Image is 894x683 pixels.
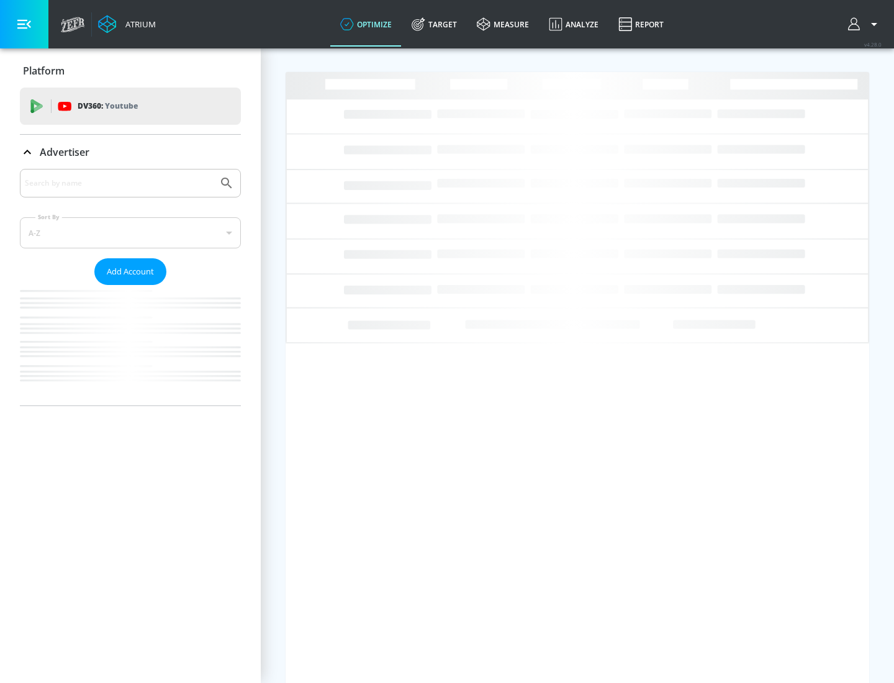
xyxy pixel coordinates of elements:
p: DV360: [78,99,138,113]
a: Report [608,2,674,47]
div: DV360: Youtube [20,88,241,125]
a: Target [402,2,467,47]
span: Add Account [107,265,154,279]
a: measure [467,2,539,47]
a: Analyze [539,2,608,47]
span: v 4.28.0 [864,41,882,48]
p: Platform [23,64,65,78]
button: Add Account [94,258,166,285]
a: Atrium [98,15,156,34]
div: Advertiser [20,135,241,170]
div: Platform [20,53,241,88]
div: Advertiser [20,169,241,405]
div: A-Z [20,217,241,248]
a: optimize [330,2,402,47]
label: Sort By [35,213,62,221]
nav: list of Advertiser [20,285,241,405]
p: Advertiser [40,145,89,159]
div: Atrium [120,19,156,30]
input: Search by name [25,175,213,191]
p: Youtube [105,99,138,112]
